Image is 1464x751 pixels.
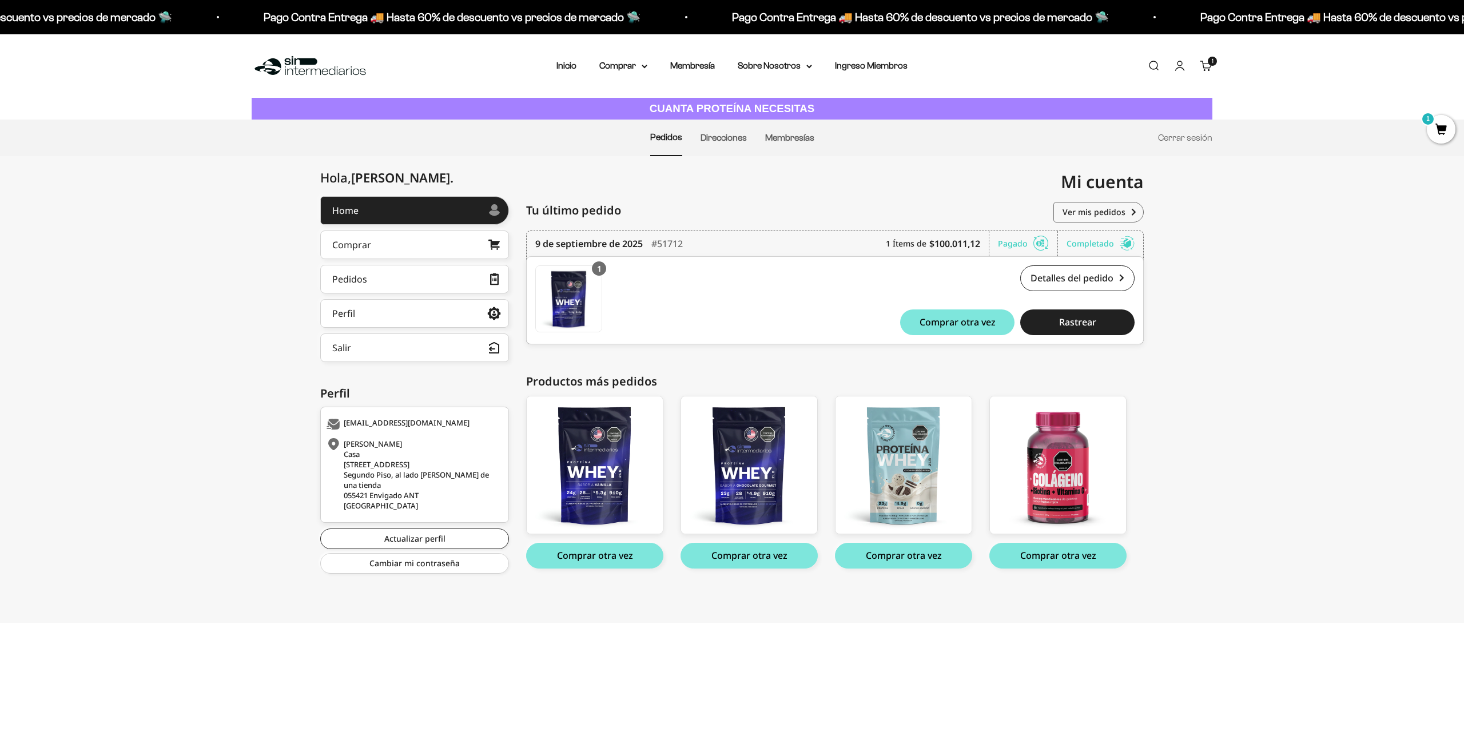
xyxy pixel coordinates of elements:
time: 9 de septiembre de 2025 [535,237,643,251]
a: Direcciones [701,133,747,142]
a: Proteína Whey - Vainilla - Vainilla / 2 libras (910g) [535,265,602,332]
div: 1 Ítems de [886,231,989,256]
span: Tu último pedido [526,202,621,219]
span: 1 [1212,58,1214,64]
a: Actualizar perfil [320,529,509,549]
button: Comprar otra vez [989,543,1127,569]
a: CUANTA PROTEÍNA NECESITAS [252,98,1212,120]
p: Pago Contra Entrega 🚚 Hasta 60% de descuento vs precios de mercado 🛸 [258,8,635,26]
a: Ver mis pedidos [1053,202,1144,222]
summary: Comprar [599,58,647,73]
a: Membresías [765,133,814,142]
button: Salir [320,333,509,362]
img: Translation missing: es.Proteína Whey - Vainilla - Vainilla / 2 libras (910g) [536,266,602,332]
button: Comprar otra vez [900,309,1015,335]
summary: Sobre Nosotros [738,58,812,73]
button: Comprar otra vez [526,543,663,569]
div: Pagado [998,231,1058,256]
div: Pedidos [332,275,367,284]
p: Pago Contra Entrega 🚚 Hasta 60% de descuento vs precios de mercado 🛸 [727,8,1104,26]
div: Comprar [332,240,371,249]
div: Perfil [332,309,355,318]
a: Cambiar mi contraseña [320,553,509,574]
div: 1 [592,261,606,276]
img: whey_vainilla_front_1_808bbad8-c402-4f8a-9e09-39bf23c86e38_large.png [527,396,663,534]
div: Productos más pedidos [526,373,1144,390]
div: Salir [332,343,351,352]
button: Comprar otra vez [835,543,972,569]
b: $100.011,12 [929,237,980,251]
div: Hola, [320,170,453,185]
a: Membresía [670,61,715,70]
a: Gomas con Colageno + Biotina + Vitamina C [989,396,1127,534]
a: Detalles del pedido [1020,265,1135,291]
a: Proteína Whey - Vainilla - Vainilla / 2 libras (910g) [526,396,663,534]
div: [EMAIL_ADDRESS][DOMAIN_NAME] [327,419,500,430]
strong: CUANTA PROTEÍNA NECESITAS [650,102,815,114]
div: Home [332,206,359,215]
mark: 1 [1421,112,1435,126]
a: Home [320,196,509,225]
a: Perfil [320,299,509,328]
a: Proteína Whey - Chocolate - Chocolate / 2 libras (910g) [681,396,818,534]
img: whey-cc_2LBS_large.png [836,396,972,534]
img: whey-chocolate_2LB-front_large.png [681,396,817,534]
span: . [450,169,453,186]
div: Perfil [320,385,509,402]
span: Comprar otra vez [920,317,996,327]
a: Pedidos [320,265,509,293]
button: Rastrear [1020,309,1135,335]
span: Rastrear [1059,317,1096,327]
a: 1 [1427,124,1455,137]
div: Completado [1067,231,1135,256]
a: Proteína Whey - Cookies & Cream - Cookies & Cream / 2 libras (910g) [835,396,972,534]
button: Comprar otra vez [681,543,818,569]
div: [PERSON_NAME] Casa [STREET_ADDRESS] Segundo Piso, al lado [PERSON_NAME] de una tienda 055421 Envi... [327,439,500,511]
div: #51712 [651,231,683,256]
a: Inicio [556,61,576,70]
a: Ingreso Miembros [835,61,908,70]
a: Comprar [320,231,509,259]
span: [PERSON_NAME] [351,169,453,186]
a: Pedidos [650,132,682,142]
a: Cerrar sesión [1158,133,1212,142]
span: Mi cuenta [1061,170,1144,193]
img: colageno_01_47cb8e16-72be-4f77-8cfb-724b1e483a19_large.png [990,396,1126,534]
